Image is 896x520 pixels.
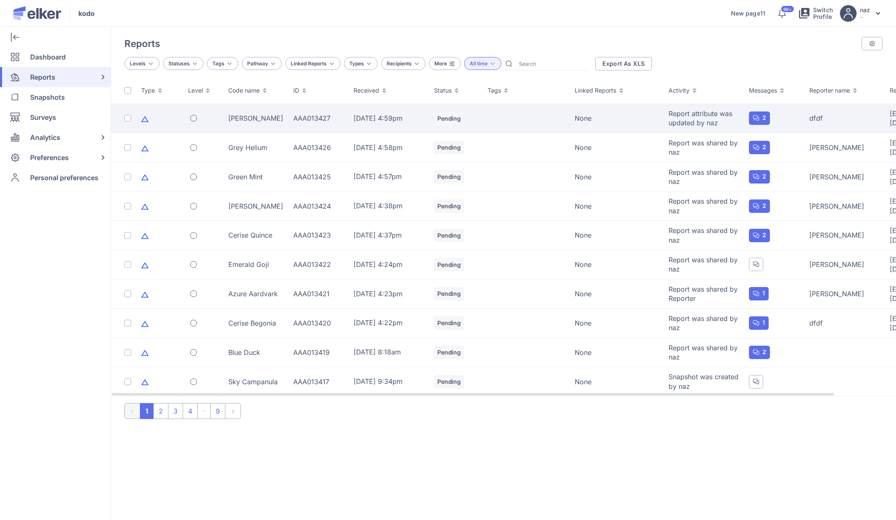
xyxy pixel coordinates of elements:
img: message [753,203,759,210]
button: All time [464,57,501,70]
img: icon [141,320,149,328]
div: None [575,172,658,181]
span: Report was shared by naz [669,168,738,186]
span: Pathway [247,60,268,67]
div: Linked Reports [575,86,658,95]
span: Pending [437,348,461,357]
div: AAA013427 [293,114,343,123]
button: Tags [207,57,238,70]
button: Types [344,57,378,70]
span: Levels [130,60,146,67]
img: icon [141,261,149,269]
input: Search [516,57,588,70]
p: [DATE] 4:22pm [354,319,424,327]
img: message [753,320,759,326]
span: Pending [437,173,461,181]
img: icon [141,145,149,152]
div: AAA013419 [293,348,343,357]
span: Pending [437,378,461,386]
img: icon [141,291,149,298]
span: More [434,60,447,67]
span: Report was shared by Reporter [669,285,738,303]
img: message [753,349,759,356]
li: page 9 [210,403,225,419]
span: Report was shared by naz [669,197,738,215]
p: [DATE] 4:23pm [354,290,424,298]
div: None [575,260,658,269]
span: Pending [437,290,461,298]
img: avatar [840,5,857,22]
p: [DATE] 4:37pm [354,231,424,239]
div: None [575,114,658,123]
li: page 4 [183,403,198,419]
div: Emerald Goji [228,260,283,269]
span: Pending [437,319,461,327]
span: Report was shared by naz [669,139,738,156]
div: [PERSON_NAME] [809,172,880,181]
button: More [429,57,461,70]
div: Tags [488,86,565,95]
span: Pending [437,114,461,123]
img: svg%3e [876,12,880,15]
img: message [753,173,759,180]
div: Azure Aardvark [228,289,283,298]
img: icon [141,232,149,240]
span: 2 [762,113,766,122]
div: [PERSON_NAME] [809,202,880,211]
button: Export As XLS [595,57,652,70]
p: [DATE] 9:34pm [354,378,424,385]
div: Cerise Quince [228,230,283,240]
img: message [753,232,759,239]
img: message [753,144,759,151]
div: AAA013425 [293,172,343,181]
div: AAA013426 [293,143,343,152]
img: message [753,290,759,297]
div: Status [434,86,478,95]
div: Grey Helium [228,143,283,152]
div: AAA013423 [293,230,343,240]
div: Code name [228,86,283,95]
a: New page11 [731,10,765,17]
span: Reports [30,67,55,87]
p: [DATE] 4:58pm [354,144,424,152]
div: Reporter name [809,86,880,95]
span: 2 [762,230,766,240]
span: Statuses [168,60,190,67]
div: None [575,289,658,298]
div: AAA013420 [293,318,343,328]
div: Cerise Begonia [228,318,283,328]
div: AAA013417 [293,377,343,386]
div: [PERSON_NAME] [809,260,880,269]
div: Activity [669,86,739,95]
img: icon [141,173,149,181]
div: [PERSON_NAME] [809,143,880,152]
img: svg%3e [869,40,875,47]
span: 2 [762,201,766,210]
div: AAA013424 [293,202,343,211]
div: Green Mint [228,172,283,181]
div: None [575,377,658,386]
span: Dashboard [30,47,66,67]
button: Recipients [381,57,426,70]
span: Pending [437,231,461,240]
p: [DATE] 4:59pm [354,114,424,122]
span: Pending [437,261,461,269]
span: Report was shared by naz [669,256,738,273]
button: Linked Reports [285,57,341,70]
button: Statuses [163,57,204,70]
span: Report was shared by naz [669,226,738,244]
div: [PERSON_NAME] [809,289,880,298]
span: kodo [78,8,95,18]
li: page 2 [153,403,168,419]
span: Personal preferences [30,168,98,188]
span: Analytics [30,127,60,147]
img: icon [141,115,149,123]
p: - [860,13,870,21]
div: ID [293,86,343,95]
span: Snapshots [30,87,65,107]
div: None [575,202,658,211]
div: None [575,230,658,240]
h5: naz [860,6,870,13]
div: dfdf [809,318,880,328]
span: Pending [437,202,461,210]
